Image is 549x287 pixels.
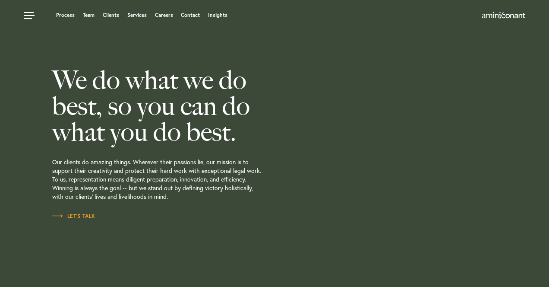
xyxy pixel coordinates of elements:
[83,13,95,18] a: Team
[482,12,525,19] img: Amini & Conant
[52,212,95,220] a: Let’s Talk
[127,13,147,18] a: Services
[52,67,314,145] h2: We do what we do best, so you can do what you do best.
[56,13,75,18] a: Process
[155,13,173,18] a: Careers
[52,214,95,219] span: Let’s Talk
[208,13,227,18] a: Insights
[52,145,314,212] p: Our clients do amazing things. Wherever their passions lie, our mission is to support their creat...
[103,13,119,18] a: Clients
[181,13,200,18] a: Contact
